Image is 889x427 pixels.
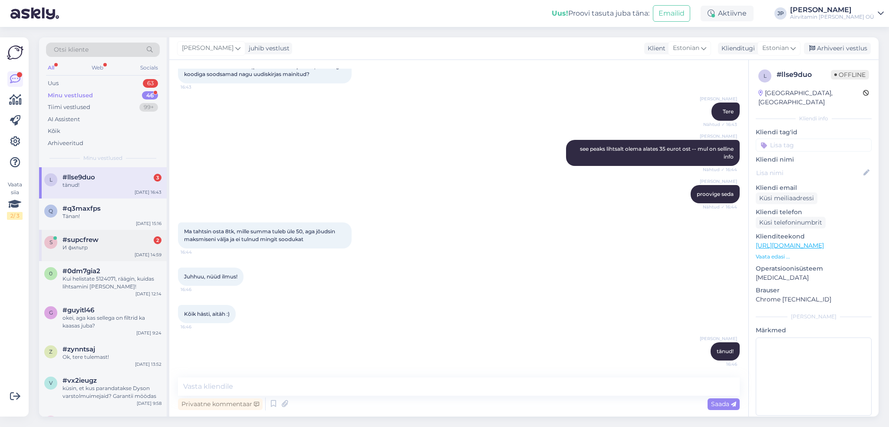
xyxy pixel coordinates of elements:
[49,309,53,316] span: g
[756,313,872,321] div: [PERSON_NAME]
[48,127,60,136] div: Kõik
[756,286,872,295] p: Brauser
[63,306,94,314] span: #guyitl46
[63,181,161,189] div: tänud!
[644,44,665,53] div: Klient
[764,73,767,79] span: l
[718,44,755,53] div: Klienditugi
[137,400,161,407] div: [DATE] 9:58
[63,236,99,244] span: #supcfrew
[63,345,95,353] span: #zynntsaj
[63,377,97,384] span: #vx2ieugz
[181,84,213,90] span: 16:43
[703,121,737,128] span: Nähtud ✓ 16:43
[756,208,872,217] p: Kliendi telefon
[48,103,90,112] div: Tiimi vestlused
[49,239,53,245] span: s
[143,79,158,88] div: 63
[7,212,23,220] div: 2 / 3
[831,70,869,79] span: Offline
[49,176,53,183] span: l
[790,7,874,13] div: [PERSON_NAME]
[63,212,161,220] div: Tänan!
[154,236,161,244] div: 2
[697,191,734,197] span: proovige seda
[63,244,161,252] div: И фильтр
[700,133,737,139] span: [PERSON_NAME]
[756,115,872,122] div: Kliendi info
[184,228,336,242] span: Ma tahtsin osta 8tk, mille summa tuleb üle 50, aga jõudsin maksmiseni välja ja ei tulnud mingit s...
[182,43,234,53] span: [PERSON_NAME]
[48,115,80,124] div: AI Assistent
[136,220,161,227] div: [DATE] 15:16
[756,295,872,304] p: Chrome [TECHNICAL_ID]
[701,6,754,21] div: Aktiivne
[49,270,53,277] span: 0
[758,89,863,107] div: [GEOGRAPHIC_DATA], [GEOGRAPHIC_DATA]
[717,348,734,354] span: tänud!
[703,166,737,173] span: Nähtud ✓ 16:44
[700,335,737,342] span: [PERSON_NAME]
[756,273,872,282] p: [MEDICAL_DATA]
[673,43,699,53] span: Estonian
[700,96,737,102] span: [PERSON_NAME]
[756,183,872,192] p: Kliendi email
[756,217,826,228] div: Küsi telefoninumbrit
[181,286,213,293] span: 16:46
[756,128,872,137] p: Kliendi tag'id
[756,264,872,273] p: Operatsioonisüsteem
[756,242,824,249] a: [URL][DOMAIN_NAME]
[184,273,237,280] span: Juhhuu, nüüd ilmus!
[762,43,789,53] span: Estonian
[54,45,89,54] span: Otsi kliente
[90,62,105,73] div: Web
[48,91,93,100] div: Minu vestlused
[723,108,734,115] span: Tere
[136,330,161,336] div: [DATE] 9:24
[139,103,158,112] div: 99+
[703,204,737,210] span: Nähtud ✓ 16:44
[756,155,872,164] p: Kliendi nimi
[804,43,871,54] div: Arhiveeri vestlus
[49,208,53,214] span: q
[756,326,872,335] p: Märkmed
[63,353,161,361] div: Ok, tere tulemast!
[245,44,290,53] div: juhib vestlust
[756,232,872,241] p: Klienditeekond
[178,398,263,410] div: Privaatne kommentaar
[705,361,737,367] span: 16:46
[48,79,59,88] div: Uus
[774,7,787,20] div: JP
[142,91,158,100] div: 46
[135,252,161,258] div: [DATE] 14:59
[63,173,95,181] span: #llse9duo
[7,44,23,61] img: Askly Logo
[63,384,161,400] div: küsin, et kus parandatakse Dyson varstolmuimejaid? Garantii möödas
[790,13,874,20] div: Airvitamin [PERSON_NAME] OÜ
[138,62,160,73] div: Socials
[580,146,735,160] span: see peaks lihtsalt olema alates 35 eurot ost -- mul on selline info
[135,361,161,367] div: [DATE] 13:52
[63,275,161,291] div: Kui helistate 5124071, räägin, kuidas lihtsamini [PERSON_NAME]!
[63,416,98,424] span: #sbdoogvj
[49,348,53,355] span: z
[181,324,213,330] span: 16:46
[63,205,101,212] span: #q3maxfps
[700,178,737,185] span: [PERSON_NAME]
[184,311,230,317] span: Kõik hästi, aitäh :)
[777,70,831,80] div: # llse9duo
[790,7,884,20] a: [PERSON_NAME]Airvitamin [PERSON_NAME] OÜ
[49,380,53,386] span: v
[48,139,83,148] div: Arhiveeritud
[711,400,736,408] span: Saada
[653,5,690,22] button: Emailid
[552,8,649,19] div: Proovi tasuta juba täna:
[135,189,161,195] div: [DATE] 16:43
[46,62,56,73] div: All
[83,154,122,162] span: Minu vestlused
[552,9,568,17] b: Uus!
[63,314,161,330] div: okei, aga kas sellega on filtrid ka kaasas juba?
[181,249,213,255] span: 16:44
[63,267,100,275] span: #0dm7gia2
[756,192,817,204] div: Küsi meiliaadressi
